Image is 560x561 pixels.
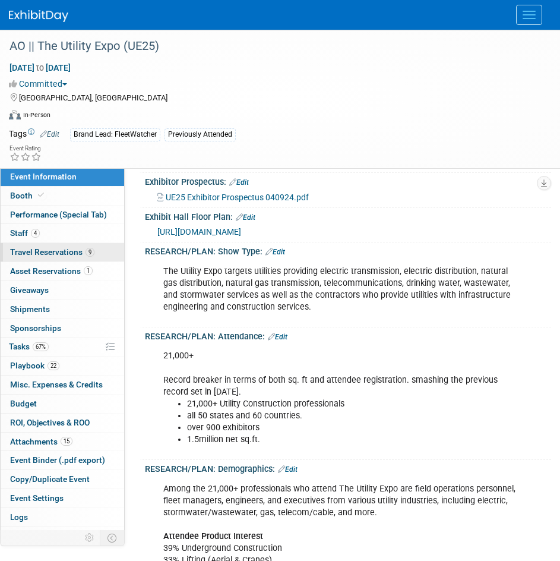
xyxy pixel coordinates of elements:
[1,376,124,394] a: Misc. Expenses & Credits
[1,433,124,451] a: Attachments15
[268,333,287,341] a: Edit
[187,422,522,434] li: over 900 exhibitors
[48,361,59,370] span: 22
[187,398,522,410] li: 21,000+ Utility Construction professionals
[19,93,167,102] span: [GEOGRAPHIC_DATA], [GEOGRAPHIC_DATA]
[9,342,49,351] span: Tasks
[1,319,124,338] a: Sponsorships
[1,338,124,356] a: Tasks67%
[1,414,124,432] a: ROI, Objectives & ROO
[10,146,42,152] div: Event Rating
[1,281,124,300] a: Giveaways
[9,10,68,22] img: ExhibitDay
[145,208,551,223] div: Exhibit Hall Floor Plan:
[1,357,124,375] a: Playbook22
[10,304,50,314] span: Shipments
[163,531,263,541] b: Attendee Product Interest
[70,128,160,141] div: Brand Lead: FleetWatcher
[10,474,90,484] span: Copy/Duplicate Event
[164,128,236,141] div: Previously Attended
[166,193,309,202] span: UE25 Exhibitor Prospectus 040924.pdf
[1,243,124,261] a: Travel Reservations9
[516,5,542,25] button: Menu
[10,323,61,333] span: Sponsorships
[10,380,103,389] span: Misc. Expenses & Credits
[187,434,522,446] li: 1.5million net sq.ft.
[34,63,46,73] span: to
[38,192,44,198] i: Booth reservation complete
[145,242,551,258] div: RESEARCH/PLAN: Show Type:
[86,248,94,257] span: 9
[9,128,59,141] td: Tags
[10,191,46,200] span: Booth
[10,285,49,295] span: Giveaways
[9,110,21,119] img: Format-Inperson.png
[10,210,107,219] span: Performance (Special Tab)
[80,530,100,546] td: Personalize Event Tab Strip
[5,36,536,57] div: AO || The Utility Expo (UE25)
[187,410,522,422] li: all 50 states and 60 countries.
[1,508,124,527] a: Logs
[33,342,49,351] span: 67%
[10,361,59,370] span: Playbook
[145,460,551,475] div: RESEARCH/PLAN: Demographics:
[1,224,124,242] a: Staff4
[145,327,551,343] div: RESEARCH/PLAN: Attendance:
[265,248,285,256] a: Edit
[10,512,28,522] span: Logs
[1,300,124,319] a: Shipments
[1,395,124,413] a: Budget
[236,213,255,222] a: Edit
[1,206,124,224] a: Performance (Special Tab)
[84,266,93,275] span: 1
[1,489,124,508] a: Event Settings
[155,260,529,319] div: The Utility Expo targets utilities providing electric transmission, electric distribution, natura...
[10,172,77,181] span: Event Information
[1,262,124,280] a: Asset Reservations1
[10,399,37,408] span: Budget
[100,530,125,546] td: Toggle Event Tabs
[10,418,90,427] span: ROI, Objectives & ROO
[10,493,64,503] span: Event Settings
[61,437,72,446] span: 15
[31,229,40,238] span: 4
[157,227,241,237] a: [URL][DOMAIN_NAME]
[10,247,94,257] span: Travel Reservations
[1,451,124,469] a: Event Binder (.pdf export)
[10,455,105,465] span: Event Binder (.pdf export)
[9,78,72,90] button: Committed
[10,437,72,446] span: Attachments
[157,193,309,202] a: UE25 Exhibitor Prospectus 040924.pdf
[1,168,124,186] a: Event Information
[278,465,298,474] a: Edit
[155,344,529,452] div: 21,000+ Record breaker in terms of both sq. ft and attendee registration. smashing the previous r...
[1,470,124,488] a: Copy/Duplicate Event
[9,62,71,73] span: [DATE] [DATE]
[40,130,59,138] a: Edit
[10,266,93,276] span: Asset Reservations
[1,187,124,205] a: Booth
[10,228,40,238] span: Staff
[9,108,545,126] div: Event Format
[145,173,551,188] div: Exhibitor Prospectus:
[23,111,50,119] div: In-Person
[229,178,249,187] a: Edit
